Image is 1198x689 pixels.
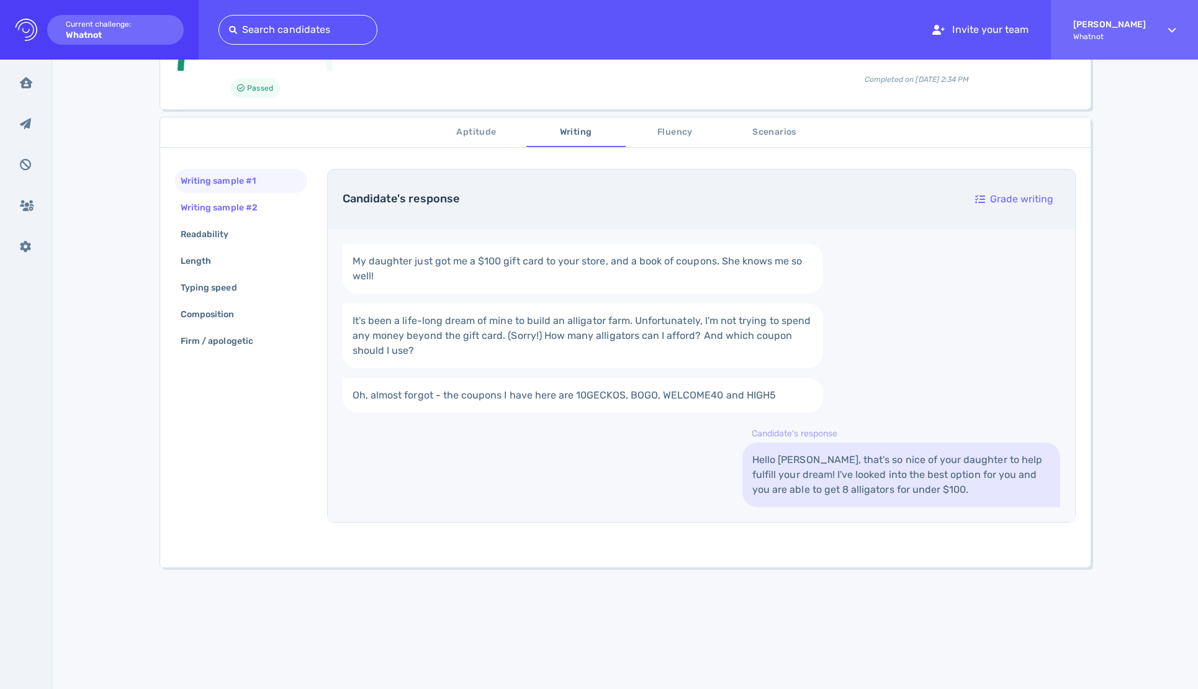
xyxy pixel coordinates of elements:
div: Composition [178,305,250,323]
a: My daughter just got me a $100 gift card to your store, and a book of coupons. She knows me so well! [343,244,824,294]
span: Fluency [633,125,718,140]
button: Grade writing [968,184,1060,214]
div: Typing speed [178,279,252,297]
div: Grade writing [969,185,1060,214]
h4: Candidate's response [343,192,953,206]
span: Writing [534,125,618,140]
div: Completed on [DATE] 2:34 PM [758,64,1076,85]
a: Hello [PERSON_NAME], that's so nice of your daughter to help fulfill your dream! I've looked into... [742,443,1060,507]
div: Length [178,252,226,270]
div: Writing sample #1 [178,172,271,190]
span: Passed [247,81,272,96]
span: Scenarios [732,125,817,140]
div: Writing sample #2 [178,199,272,217]
span: Aptitude [435,125,519,140]
a: Oh, almost forgot - the coupons I have here are 10GECKOS, BOGO, WELCOME40 and HIGH5 [343,378,824,413]
strong: [PERSON_NAME] [1073,19,1146,30]
span: Whatnot [1073,32,1146,41]
div: Readability [178,225,244,243]
div: Firm / apologetic [178,332,268,350]
a: It's been a life-long dream of mine to build an alligator farm. Unfortunately, I'm not trying to ... [343,304,824,368]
